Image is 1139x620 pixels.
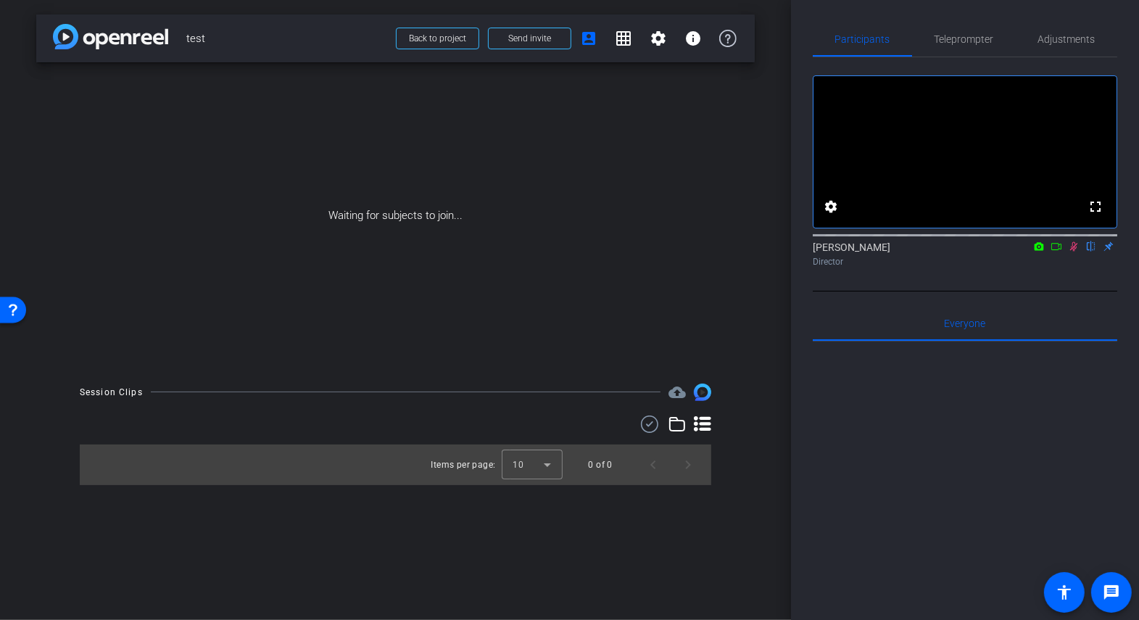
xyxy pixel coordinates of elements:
span: Everyone [945,318,986,328]
img: app-logo [53,24,168,49]
span: Adjustments [1038,34,1095,44]
mat-icon: account_box [580,30,597,47]
mat-icon: grid_on [615,30,632,47]
mat-icon: info [684,30,702,47]
span: Teleprompter [935,34,994,44]
mat-icon: fullscreen [1087,198,1104,215]
span: Participants [835,34,890,44]
div: Director [813,255,1117,268]
mat-icon: accessibility [1056,584,1073,601]
div: Waiting for subjects to join... [36,62,755,369]
div: Session Clips [80,385,143,400]
span: Send invite [508,33,551,44]
mat-icon: flip [1082,239,1100,252]
mat-icon: message [1103,584,1120,601]
span: test [186,24,387,53]
div: [PERSON_NAME] [813,240,1117,268]
span: Back to project [409,33,466,44]
mat-icon: settings [650,30,667,47]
